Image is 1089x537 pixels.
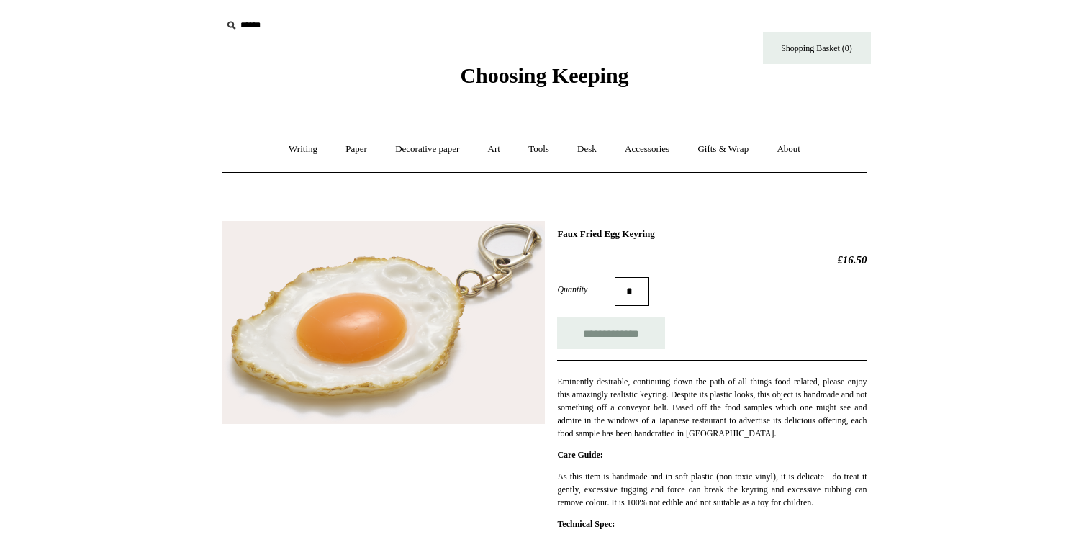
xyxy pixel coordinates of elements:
span: Choosing Keeping [460,63,628,87]
a: Desk [564,130,610,168]
img: Faux Fried Egg Keyring [222,221,545,425]
p: As this item is handmade and in soft plastic (non-toxic vinyl), it is delicate - do treat it gent... [557,470,867,509]
h2: £16.50 [557,253,867,266]
a: Paper [333,130,380,168]
a: Accessories [612,130,682,168]
h1: Faux Fried Egg Keyring [557,228,867,240]
a: Choosing Keeping [460,75,628,85]
label: Quantity [557,283,615,296]
a: Tools [515,130,562,168]
strong: Technical Spec: [557,519,615,529]
a: Shopping Basket (0) [763,32,871,64]
a: About [764,130,813,168]
a: Gifts & Wrap [684,130,762,168]
strong: Care Guide: [557,450,602,460]
a: Decorative paper [382,130,472,168]
a: Writing [276,130,330,168]
a: Art [475,130,513,168]
p: Eminently desirable, continuing down the path of all things food related, please enjoy this amazi... [557,375,867,440]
